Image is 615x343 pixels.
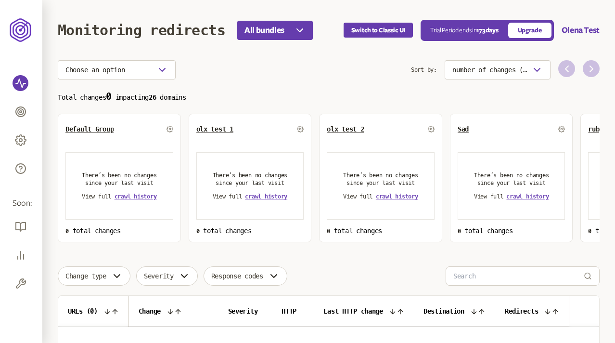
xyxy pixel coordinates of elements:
p: total changes [65,227,173,235]
span: Severity [144,272,174,280]
span: Sort by: [411,60,437,79]
button: crawl history [115,193,157,200]
div: View full [343,193,418,200]
span: Choose an option [65,66,125,74]
p: total changes [196,227,304,235]
span: 0 [65,228,69,235]
p: Trial Period ends in [430,26,498,34]
span: All bundles [244,25,284,36]
button: Change type [58,266,130,286]
p: There’s been no changes since your last visit [208,171,292,187]
p: There’s been no changes since your last visit [77,171,161,187]
span: Soon: [13,198,30,209]
p: There’s been no changes since your last visit [470,171,553,187]
button: Switch to Classic UI [344,23,413,38]
button: Choose an option [58,60,176,79]
span: Last HTTP change [323,307,383,315]
span: Change [139,307,161,315]
a: Upgrade [508,23,551,38]
input: Search [453,267,584,285]
button: Severity [136,266,198,286]
span: URLs ( 0 ) [68,307,98,315]
span: 173 days [476,27,498,34]
p: total changes [327,227,435,235]
div: View full [474,193,549,200]
button: All bundles [237,21,313,40]
button: Default Group [65,125,114,133]
span: 0 [327,228,330,235]
button: crawl history [245,193,287,200]
span: Severity [228,307,258,315]
div: View full [82,193,157,200]
span: 0 [196,228,200,235]
button: number of changes (high-low) [445,60,551,79]
span: HTTP [282,307,296,315]
button: crawl history [376,193,418,200]
button: Olena Test [562,25,600,36]
span: 26 [149,93,156,101]
p: Total changes impacting domains [58,91,600,102]
p: total changes [458,227,565,235]
span: 0 [588,228,591,235]
button: crawl history [506,193,549,200]
span: number of changes (high-low) [452,66,527,74]
p: There’s been no changes since your last visit [339,171,423,187]
span: Response codes [211,272,263,280]
button: olx test 1 [196,125,233,133]
button: Sad [458,125,469,133]
span: Destination [423,307,464,315]
button: olx test 2 [327,125,364,133]
h1: Monitoring redirects [58,22,225,39]
span: Change type [65,272,106,280]
span: 0 [458,228,461,235]
span: Redirects [505,307,538,315]
button: Response codes [204,266,287,286]
div: View full [213,193,288,200]
span: 0 [106,91,112,102]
